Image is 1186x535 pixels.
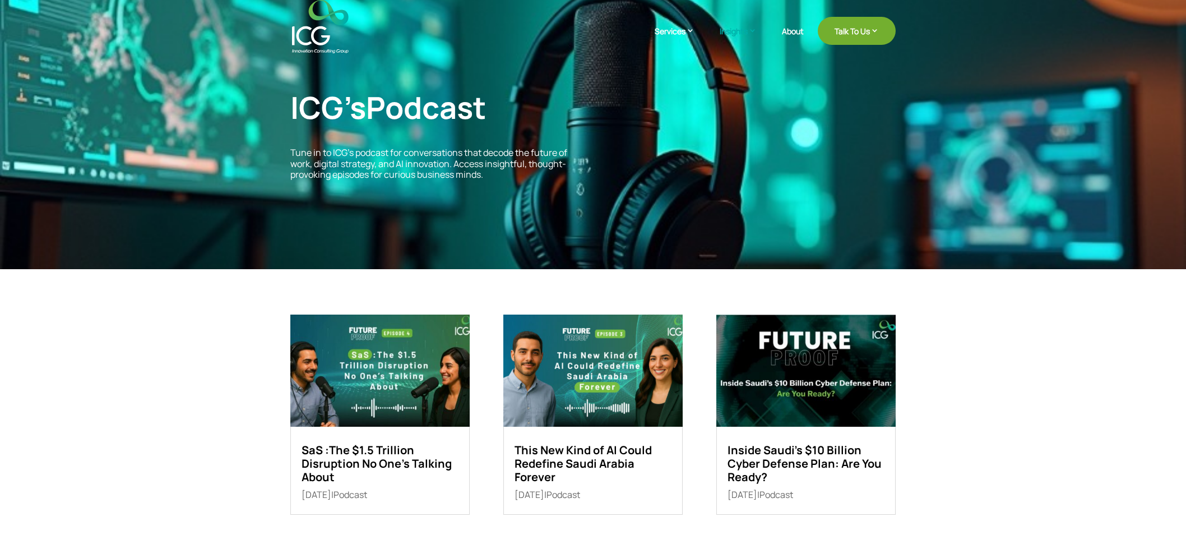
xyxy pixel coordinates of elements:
img: SaS :The $1.5 Trillion Disruption No One’s Talking About [290,315,470,427]
p: | [302,490,458,500]
img: Inside Saudi’s $10 Billion Cyber Defense Plan: Are You Ready? [716,315,896,427]
a: Services [655,25,706,53]
a: Podcast [546,488,580,501]
a: SaS :The $1.5 Trillion Disruption No One’s Talking About [302,442,452,485]
p: | [515,490,671,500]
a: Podcast [333,488,367,501]
a: About [782,27,804,53]
span: [DATE] [728,488,757,501]
img: This New Kind of AI Could Redefine Saudi Arabia Forever [503,315,683,427]
span: Tune in to ICG’s podcast for conversations that decode the future of work, digital strategy, and ... [290,146,567,180]
span: [DATE] [302,488,331,501]
a: This New Kind of AI Could Redefine Saudi Arabia Forever [515,442,652,485]
a: Inside Saudi’s $10 Billion Cyber Defense Plan: Are You Ready? [728,442,882,485]
a: Talk To Us [818,17,896,45]
a: Podcast [759,488,793,501]
span: ICG’s [290,86,486,128]
span: Podcast [366,86,486,128]
span: [DATE] [515,488,544,501]
p: | [728,490,884,500]
a: Insights [720,25,768,53]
